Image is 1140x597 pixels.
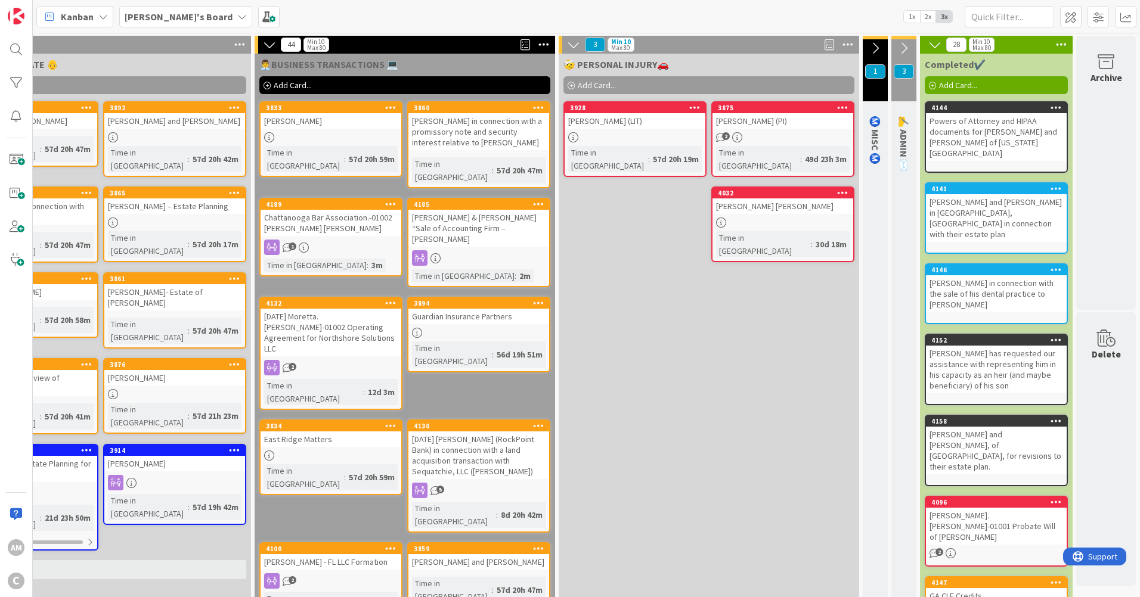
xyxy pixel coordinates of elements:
[436,486,444,493] span: 5
[516,269,534,282] div: 2m
[259,419,402,495] a: 3834East Ridge MattersTime in [GEOGRAPHIC_DATA]:57d 20h 59m
[104,359,245,370] div: 3876
[261,543,401,570] div: 4100[PERSON_NAME] - FL LLC Formation
[261,543,401,554] div: 4100
[936,11,952,23] span: 3x
[104,188,245,214] div: 3865[PERSON_NAME] – Estate Planning
[259,297,402,410] a: 4132[DATE] Moretta.[PERSON_NAME]-01002 Operating Agreement for Northshore Solutions LLCTime in [G...
[61,10,94,24] span: Kanban
[813,238,850,251] div: 30d 18m
[578,80,616,91] span: Add Card...
[931,185,1067,193] div: 4141
[492,348,494,361] span: :
[104,102,245,113] div: 3892
[492,164,494,177] span: :
[103,101,246,177] a: 3892[PERSON_NAME] and [PERSON_NAME]Time in [GEOGRAPHIC_DATA]:57d 20h 42m
[259,58,398,70] span: 👨‍💼BUSINESS TRANSACTIONS 💻
[365,385,398,399] div: 12d 3m
[926,102,1067,113] div: 4144
[926,184,1067,242] div: 4141[PERSON_NAME] and [PERSON_NAME] in [GEOGRAPHIC_DATA], [GEOGRAPHIC_DATA] in connection with th...
[261,298,401,309] div: 4132
[259,101,402,177] a: 3833[PERSON_NAME]Time in [GEOGRAPHIC_DATA]:57d 20h 59m
[104,273,245,284] div: 3861
[104,284,245,310] div: [PERSON_NAME]- Estate of [PERSON_NAME]
[650,153,702,166] div: 57d 20h 19m
[565,113,705,129] div: [PERSON_NAME] (LIT)
[648,153,650,166] span: :
[103,358,246,434] a: 3876[PERSON_NAME]Time in [GEOGRAPHIC_DATA]:57d 21h 23m
[925,101,1068,173] a: 4144Powers of Attorney and HIPAA documents for [PERSON_NAME] and [PERSON_NAME] of [US_STATE][GEOG...
[407,198,550,287] a: 4185[PERSON_NAME] & [PERSON_NAME] “Sale of Accounting Firm – [PERSON_NAME]Time in [GEOGRAPHIC_DAT...
[104,113,245,129] div: [PERSON_NAME] and [PERSON_NAME]
[188,238,190,251] span: :
[931,336,1067,344] div: 4152
[494,583,546,596] div: 57d 20h 47m
[515,269,516,282] span: :
[412,502,496,528] div: Time in [GEOGRAPHIC_DATA]
[266,545,401,553] div: 4100
[408,431,549,479] div: [DATE] [PERSON_NAME] (RockPoint Bank) in connection with a land acquisition transaction with Sequ...
[925,182,1068,254] a: 4141[PERSON_NAME] and [PERSON_NAME] in [GEOGRAPHIC_DATA], [GEOGRAPHIC_DATA] in connection with th...
[42,511,94,524] div: 21d 23h 50m
[281,38,301,52] span: 44
[926,577,1067,588] div: 4147
[40,313,42,327] span: :
[925,334,1068,405] a: 4152[PERSON_NAME] has requested our assistance with representing him in his capacity as an heir (...
[408,113,549,150] div: [PERSON_NAME] in connection with a promissory note and security interest relative to [PERSON_NAME]
[414,104,549,112] div: 3860
[931,266,1067,274] div: 4146
[261,199,401,210] div: 4189
[716,146,800,172] div: Time in [GEOGRAPHIC_DATA]
[802,153,850,166] div: 49d 23h 3m
[104,359,245,385] div: 3876[PERSON_NAME]
[104,370,245,385] div: [PERSON_NAME]
[261,554,401,570] div: [PERSON_NAME] - FL LLC Formation
[8,8,24,24] img: Visit kanbanzone.com
[925,415,1068,486] a: 4158[PERSON_NAME] and [PERSON_NAME], of [GEOGRAPHIC_DATA], for revisions to their estate plan.
[412,157,492,184] div: Time in [GEOGRAPHIC_DATA]
[42,410,94,423] div: 57d 20h 41m
[712,113,853,129] div: [PERSON_NAME] (PI)
[408,309,549,324] div: Guardian Insurance Partners
[367,259,368,272] span: :
[494,348,546,361] div: 56d 19h 51m
[264,146,344,172] div: Time in [GEOGRAPHIC_DATA]
[712,102,853,113] div: 3875
[344,471,346,484] span: :
[259,198,402,276] a: 4189Chattanooga Bar Association.-01002 [PERSON_NAME] [PERSON_NAME]Time in [GEOGRAPHIC_DATA]:3m
[611,45,630,51] div: Max 80
[104,188,245,198] div: 3865
[894,64,914,79] span: 3
[712,188,853,198] div: 4032
[565,102,705,129] div: 3928[PERSON_NAME] (LIT)
[716,231,811,257] div: Time in [GEOGRAPHIC_DATA]
[926,265,1067,275] div: 4146
[110,446,245,455] div: 3914
[1091,70,1122,85] div: Archive
[611,39,631,45] div: Min 10
[972,45,991,51] div: Max 80
[103,186,246,262] a: 3865[PERSON_NAME] – Estate PlanningTime in [GEOGRAPHIC_DATA]:57d 20h 17m
[931,498,1067,506] div: 4096
[563,58,669,70] span: 🤕 PERSONAL INJURY🚗
[289,576,296,584] span: 2
[939,80,977,91] span: Add Card...
[108,146,188,172] div: Time in [GEOGRAPHIC_DATA]
[926,265,1067,312] div: 4146[PERSON_NAME] in connection with the sale of his dental practice to [PERSON_NAME]
[190,238,241,251] div: 57d 20h 17m
[565,102,705,113] div: 3928
[711,101,854,177] a: 3875[PERSON_NAME] (PI)Time in [GEOGRAPHIC_DATA]:49d 23h 3m
[926,497,1067,508] div: 4096
[925,263,1068,324] a: 4146[PERSON_NAME] in connection with the sale of his dental practice to [PERSON_NAME]
[261,199,401,236] div: 4189Chattanooga Bar Association.-01002 [PERSON_NAME] [PERSON_NAME]
[261,309,401,356] div: [DATE] Moretta.[PERSON_NAME]-01002 Operating Agreement for Northshore Solutions LLC
[104,456,245,471] div: [PERSON_NAME]
[712,188,853,214] div: 4032[PERSON_NAME] [PERSON_NAME]
[898,116,910,171] span: ✍️ ADMIN ✉️
[188,409,190,422] span: :
[190,409,241,422] div: 57d 21h 23m
[42,142,94,156] div: 57d 20h 47m
[104,273,245,310] div: 3861[PERSON_NAME]- Estate of [PERSON_NAME]
[8,539,24,556] div: AM
[408,298,549,324] div: 3894Guardian Insurance Partners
